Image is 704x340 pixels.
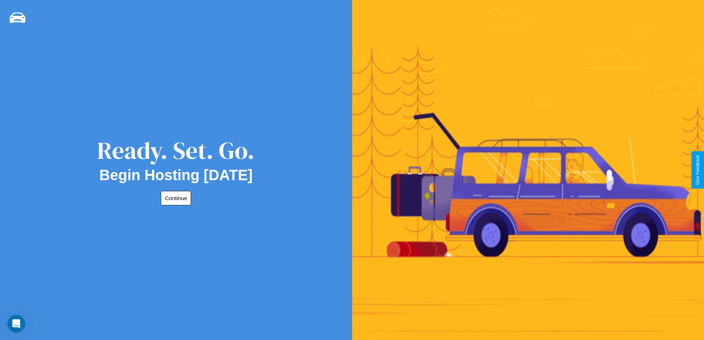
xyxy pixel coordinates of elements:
button: Continue [161,191,191,205]
h2: Begin Hosting [DATE] [99,167,253,184]
div: Ready. Set. Go. [97,134,255,167]
div: Give Feedback [695,155,700,185]
iframe: Intercom live chat [7,315,25,333]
